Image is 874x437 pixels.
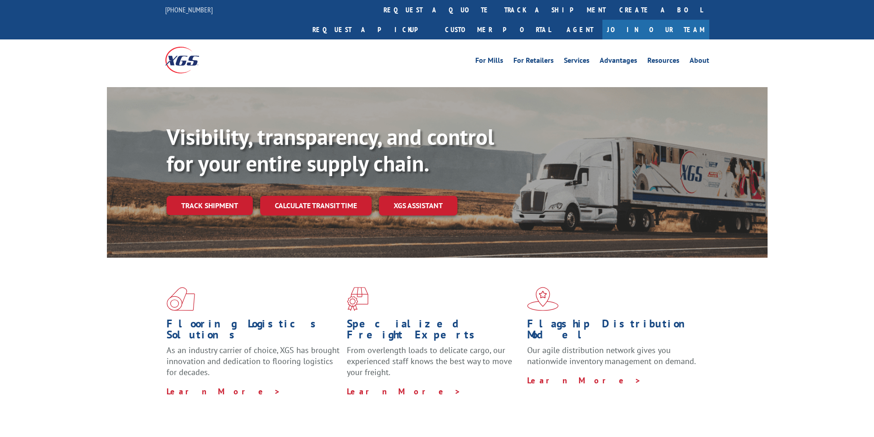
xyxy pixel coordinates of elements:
a: Resources [647,57,679,67]
span: As an industry carrier of choice, XGS has brought innovation and dedication to flooring logistics... [167,345,340,377]
a: Calculate transit time [260,196,372,216]
a: XGS ASSISTANT [379,196,457,216]
a: [PHONE_NUMBER] [165,5,213,14]
a: Track shipment [167,196,253,215]
a: Learn More > [167,386,281,397]
img: xgs-icon-total-supply-chain-intelligence-red [167,287,195,311]
p: From overlength loads to delicate cargo, our experienced staff knows the best way to move your fr... [347,345,520,386]
a: Learn More > [527,375,641,386]
span: Our agile distribution network gives you nationwide inventory management on demand. [527,345,696,366]
img: xgs-icon-focused-on-flooring-red [347,287,368,311]
a: Join Our Team [602,20,709,39]
a: Agent [557,20,602,39]
h1: Flooring Logistics Solutions [167,318,340,345]
a: Request a pickup [306,20,438,39]
a: Services [564,57,590,67]
h1: Flagship Distribution Model [527,318,701,345]
a: About [690,57,709,67]
a: For Retailers [513,57,554,67]
h1: Specialized Freight Experts [347,318,520,345]
a: Customer Portal [438,20,557,39]
b: Visibility, transparency, and control for your entire supply chain. [167,122,494,177]
a: For Mills [475,57,503,67]
a: Learn More > [347,386,461,397]
a: Advantages [600,57,637,67]
img: xgs-icon-flagship-distribution-model-red [527,287,559,311]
